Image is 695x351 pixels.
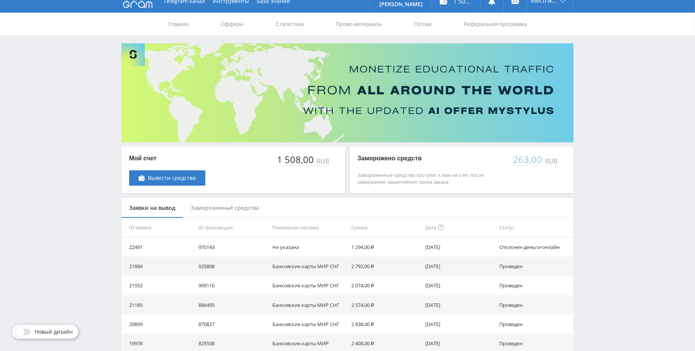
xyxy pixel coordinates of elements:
[167,13,189,36] a: Главная
[357,154,505,163] p: Заморожено средств
[275,13,305,36] a: Статистика
[195,315,269,334] td: 870827
[315,158,330,165] div: RUB
[422,295,496,315] td: [DATE]
[183,198,267,218] div: Замороженные средства
[269,257,349,276] td: Банковские карты МИР СНГ
[195,218,269,237] th: ID транзакции
[129,154,205,163] p: Мой счет
[348,295,422,315] td: 2 574,00 ₽
[269,218,349,237] th: Платежная система
[422,237,496,257] td: [DATE]
[195,237,269,257] td: 970143
[512,154,544,165] div: 263,00
[496,295,574,315] td: Проведен
[496,237,574,257] td: Отклонен деньги-онлайн
[129,170,205,186] a: Вывести средства
[422,257,496,276] td: [DATE]
[496,218,574,237] th: Статус
[195,276,269,295] td: 909116
[463,13,528,36] a: Реферальная программа
[269,237,349,257] td: Не указана
[121,295,195,315] td: 21180
[34,329,73,335] span: Новый дизайн
[121,218,195,237] th: ID заявки
[121,43,574,142] img: Banner
[220,13,244,36] a: Офферы
[335,13,383,36] a: Промо-материалы
[269,315,349,334] td: Банковские карты МИР СНГ
[348,218,422,237] th: Сумма
[121,237,195,257] td: 22491
[348,315,422,334] td: 2 838,00 ₽
[348,276,422,295] td: 2 074,00 ₽
[276,154,315,165] div: 1 508,00
[413,13,433,36] a: Потоки
[379,1,423,7] p: [PERSON_NAME]
[544,158,558,165] div: RUB
[195,257,269,276] td: 925808
[348,257,422,276] td: 2 792,00 ₽
[148,175,196,181] span: Вывести средства
[422,315,496,334] td: [DATE]
[496,315,574,334] td: Проведен
[121,257,195,276] td: 21884
[269,276,349,295] td: Банковские карты МИР СНГ
[496,276,574,295] td: Проведен
[348,237,422,257] td: 1 294,00 ₽
[422,276,496,295] td: [DATE]
[269,295,349,315] td: Банковские карты МИР СНГ
[121,276,195,295] td: 21553
[422,218,496,237] th: Дата
[496,257,574,276] td: Проведен
[121,198,183,218] div: Заявки на вывод
[195,295,269,315] td: 886495
[357,172,505,186] p: Замороженные средства поступят к вам на счет после завершения гарантийного срока заказа
[121,315,195,334] td: 20899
